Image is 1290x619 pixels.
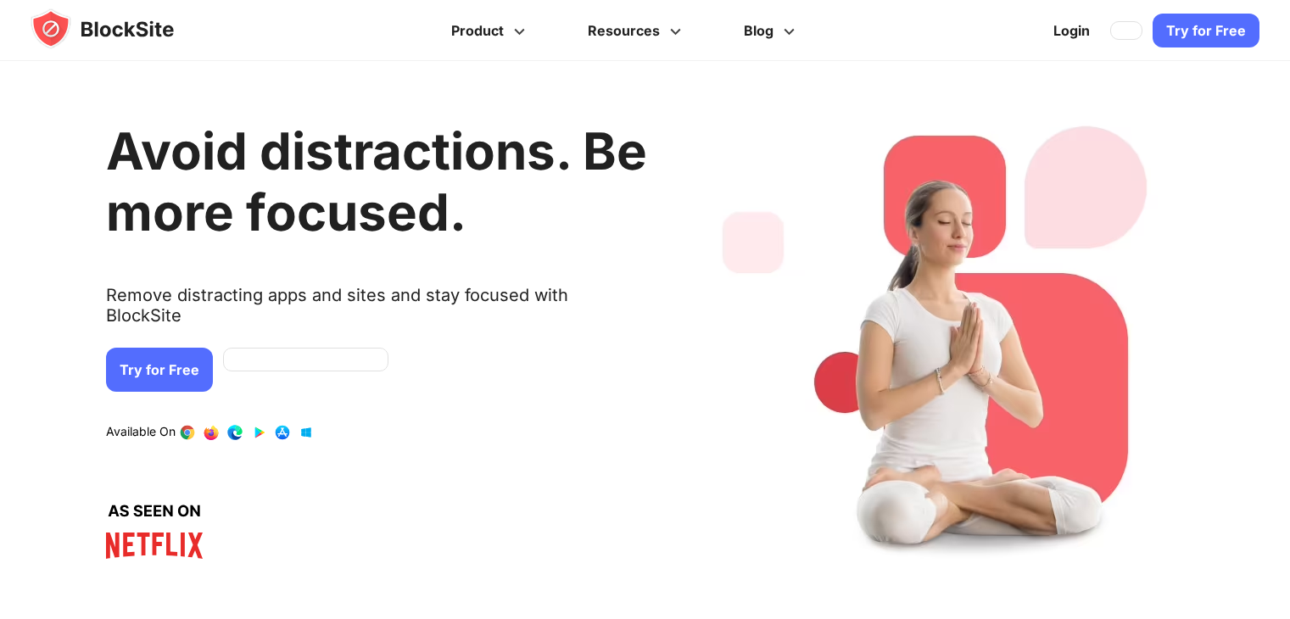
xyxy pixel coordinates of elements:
[106,120,647,243] h1: Avoid distractions. Be more focused.
[106,285,647,339] text: Remove distracting apps and sites and stay focused with BlockSite
[106,424,176,441] text: Available On
[1043,10,1100,51] a: Login
[31,8,207,49] img: blocksite-icon.5d769676.svg
[106,348,213,392] a: Try for Free
[1153,14,1259,47] a: Try for Free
